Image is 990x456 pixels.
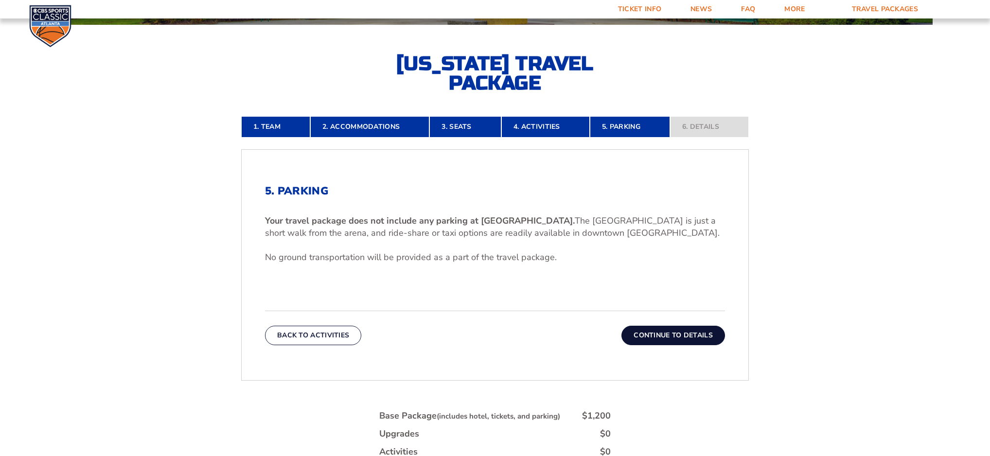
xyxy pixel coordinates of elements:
button: Back To Activities [265,326,361,345]
p: The [GEOGRAPHIC_DATA] is just a short walk from the arena, and ride-share or taxi options are rea... [265,215,725,239]
a: 1. Team [241,116,310,138]
button: Continue To Details [621,326,725,345]
b: Your travel package does not include any parking at [GEOGRAPHIC_DATA]. [265,215,575,227]
a: 4. Activities [501,116,590,138]
div: Upgrades [379,428,419,440]
small: (includes hotel, tickets, and parking) [437,411,560,421]
img: CBS Sports Classic [29,5,71,47]
div: $0 [600,428,611,440]
h2: 5. Parking [265,185,725,197]
h2: [US_STATE] Travel Package [388,54,602,93]
div: $1,200 [582,410,611,422]
p: No ground transportation will be provided as a part of the travel package. [265,251,725,263]
div: Base Package [379,410,560,422]
a: 3. Seats [429,116,501,138]
a: 2. Accommodations [310,116,429,138]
